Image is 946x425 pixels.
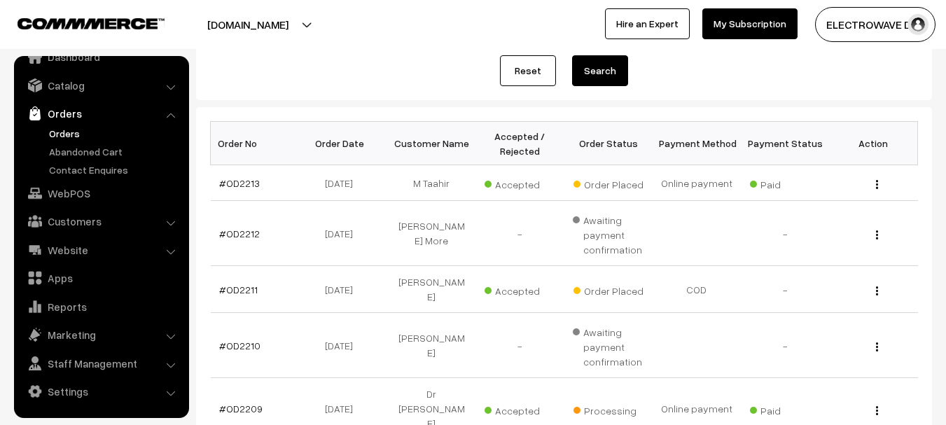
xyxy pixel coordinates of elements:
a: #OD2211 [219,284,258,295]
a: Catalog [18,73,184,98]
a: #OD2212 [219,228,260,239]
a: Dashboard [18,44,184,69]
th: Payment Status [741,122,829,165]
button: [DOMAIN_NAME] [158,7,338,42]
td: [DATE] [299,201,387,266]
a: Reset [500,55,556,86]
a: Contact Enquires [46,162,184,177]
a: Staff Management [18,351,184,376]
span: Accepted [485,174,555,192]
th: Payment Method [653,122,741,165]
span: Accepted [485,400,555,418]
img: COMMMERCE [18,18,165,29]
td: [PERSON_NAME] [387,313,475,378]
td: [PERSON_NAME] More [387,201,475,266]
td: [DATE] [299,313,387,378]
a: COMMMERCE [18,14,140,31]
td: M Taahir [387,165,475,201]
a: Hire an Expert [605,8,690,39]
a: Abandoned Cart [46,144,184,159]
a: #OD2210 [219,340,260,351]
td: - [475,201,564,266]
span: Order Placed [573,174,644,192]
img: Menu [876,342,878,351]
td: Online payment [653,165,741,201]
a: Apps [18,265,184,291]
td: - [741,266,829,313]
span: Awaiting payment confirmation [573,209,644,257]
a: Customers [18,209,184,234]
a: #OD2213 [219,177,260,189]
span: Accepted [485,280,555,298]
a: #OD2209 [219,403,263,414]
span: Processing [573,400,644,418]
a: WebPOS [18,181,184,206]
th: Customer Name [387,122,475,165]
th: Order No [211,122,299,165]
a: Marketing [18,322,184,347]
button: Search [572,55,628,86]
td: - [475,313,564,378]
span: Paid [750,174,820,192]
a: My Subscription [702,8,798,39]
a: Reports [18,294,184,319]
img: user [907,14,928,35]
th: Accepted / Rejected [475,122,564,165]
img: Menu [876,180,878,189]
span: Order Placed [573,280,644,298]
a: Orders [18,101,184,126]
th: Order Date [299,122,387,165]
th: Action [829,122,917,165]
a: Settings [18,379,184,404]
img: Menu [876,286,878,295]
span: Awaiting payment confirmation [573,321,644,369]
a: Website [18,237,184,263]
td: - [741,201,829,266]
td: [DATE] [299,165,387,201]
button: ELECTROWAVE DE… [815,7,935,42]
th: Order Status [564,122,653,165]
a: Orders [46,126,184,141]
td: [PERSON_NAME] [387,266,475,313]
td: [DATE] [299,266,387,313]
img: Menu [876,406,878,415]
td: - [741,313,829,378]
td: COD [653,266,741,313]
span: Paid [750,400,820,418]
img: Menu [876,230,878,239]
